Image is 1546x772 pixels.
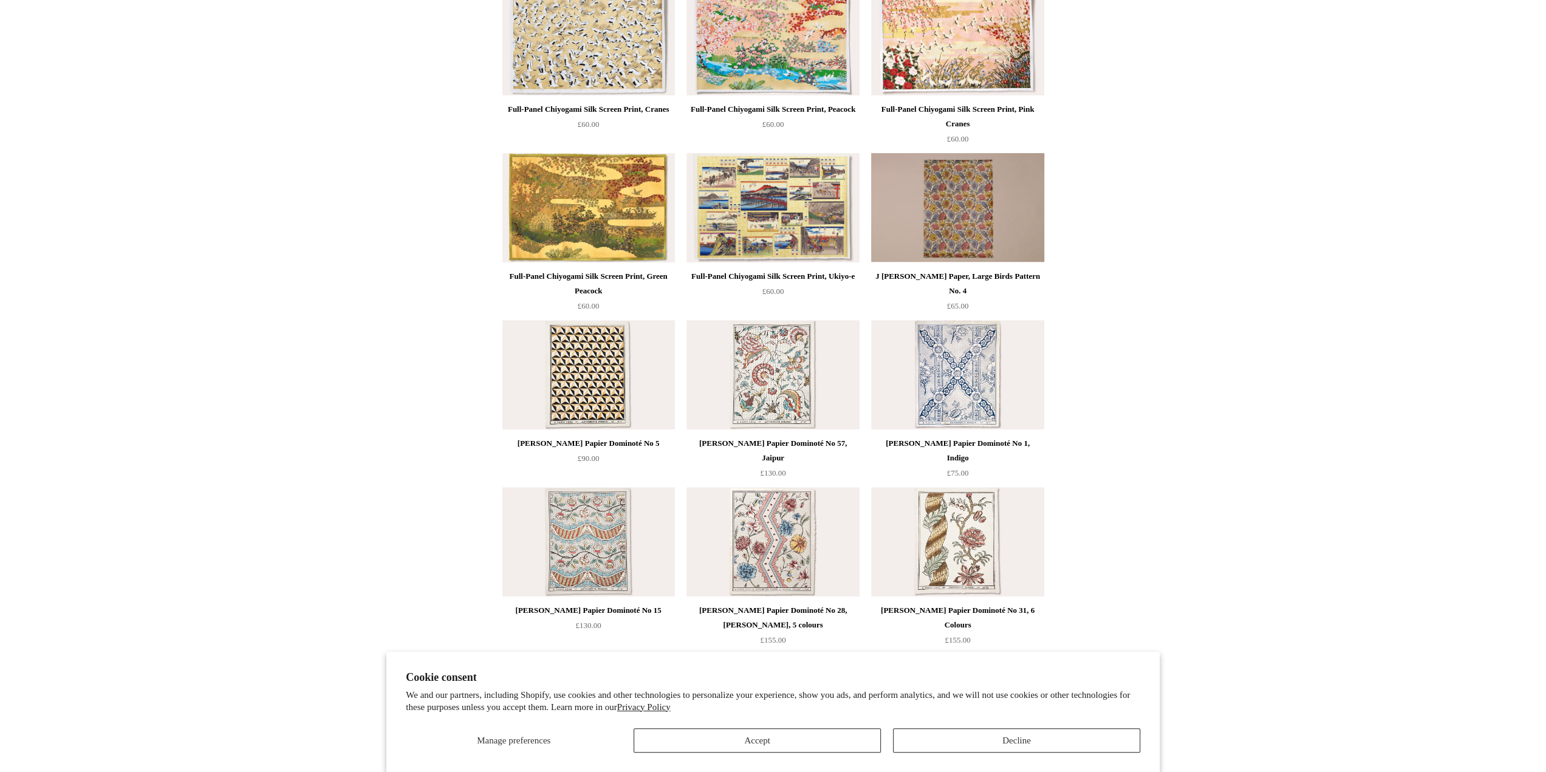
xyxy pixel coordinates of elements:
[871,320,1044,429] a: Antoinette Poisson Papier Dominoté No 1, Indigo Antoinette Poisson Papier Dominoté No 1, Indigo
[502,269,675,319] a: Full-Panel Chiyogami Silk Screen Print, Green Peacock £60.00
[689,102,856,117] div: Full-Panel Chiyogami Silk Screen Print, Peacock
[578,454,600,463] span: £90.00
[686,603,859,653] a: [PERSON_NAME] Papier Dominoté No 28, [PERSON_NAME], 5 colours £155.00
[871,269,1044,319] a: J [PERSON_NAME] Paper, Large Birds Pattern No. 4 £65.00
[874,102,1041,131] div: Full-Panel Chiyogami Silk Screen Print, Pink Cranes
[947,134,969,143] span: £60.00
[502,102,675,152] a: Full-Panel Chiyogami Silk Screen Print, Cranes £60.00
[871,436,1044,486] a: [PERSON_NAME] Papier Dominoté No 1, Indigo £75.00
[502,436,675,486] a: [PERSON_NAME] Papier Dominoté No 5 £90.00
[874,436,1041,465] div: [PERSON_NAME] Papier Dominoté No 1, Indigo
[871,153,1044,262] a: J Jeffery Paper, Large Birds Pattern No. 4 J Jeffery Paper, Large Birds Pattern No. 4
[502,153,675,262] a: Full-Panel Chiyogami Silk Screen Print, Green Peacock Full-Panel Chiyogami Silk Screen Print, Gre...
[686,487,859,596] a: Antoinette Poisson Papier Dominoté No 28, Marcel Proust, 5 colours Antoinette Poisson Papier Domi...
[689,436,856,465] div: [PERSON_NAME] Papier Dominoté No 57, Jaipur
[502,320,675,429] a: Antoinette Poisson Papier Dominoté No 5 Antoinette Poisson Papier Dominoté No 5
[947,301,969,310] span: £65.00
[760,468,785,477] span: £130.00
[575,621,601,630] span: £130.00
[686,487,859,596] img: Antoinette Poisson Papier Dominoté No 28, Marcel Proust, 5 colours
[502,487,675,596] a: Antoinette Poisson Papier Dominoté No 15 Antoinette Poisson Papier Dominoté No 15
[871,320,1044,429] img: Antoinette Poisson Papier Dominoté No 1, Indigo
[686,436,859,486] a: [PERSON_NAME] Papier Dominoté No 57, Jaipur £130.00
[505,102,672,117] div: Full-Panel Chiyogami Silk Screen Print, Cranes
[762,287,784,296] span: £60.00
[686,153,859,262] a: Full-Panel Chiyogami Silk Screen Print, Ukiyo-e Full-Panel Chiyogami Silk Screen Print, Ukiyo-e
[686,153,859,262] img: Full-Panel Chiyogami Silk Screen Print, Ukiyo-e
[874,269,1041,298] div: J [PERSON_NAME] Paper, Large Birds Pattern No. 4
[502,603,675,653] a: [PERSON_NAME] Papier Dominoté No 15 £130.00
[871,487,1044,596] a: Antoinette Poisson Papier Dominoté No 31, 6 Colours Antoinette Poisson Papier Dominoté No 31, 6 C...
[871,102,1044,152] a: Full-Panel Chiyogami Silk Screen Print, Pink Cranes £60.00
[686,320,859,429] a: Antoinette Poisson Papier Dominoté No 57, Jaipur Antoinette Poisson Papier Dominoté No 57, Jaipur
[945,635,970,644] span: £155.00
[762,120,784,129] span: £60.00
[689,603,856,632] div: [PERSON_NAME] Papier Dominoté No 28, [PERSON_NAME], 5 colours
[634,728,881,753] button: Accept
[578,120,600,129] span: £60.00
[505,603,672,618] div: [PERSON_NAME] Papier Dominoté No 15
[502,320,675,429] img: Antoinette Poisson Papier Dominoté No 5
[871,603,1044,653] a: [PERSON_NAME] Papier Dominoté No 31, 6 Colours £155.00
[871,153,1044,262] img: J Jeffery Paper, Large Birds Pattern No. 4
[689,269,856,284] div: Full-Panel Chiyogami Silk Screen Print, Ukiyo-e
[502,487,675,596] img: Antoinette Poisson Papier Dominoté No 15
[686,269,859,319] a: Full-Panel Chiyogami Silk Screen Print, Ukiyo-e £60.00
[893,728,1140,753] button: Decline
[578,301,600,310] span: £60.00
[760,635,785,644] span: £155.00
[502,153,675,262] img: Full-Panel Chiyogami Silk Screen Print, Green Peacock
[406,689,1140,713] p: We and our partners, including Shopify, use cookies and other technologies to personalize your ex...
[947,468,969,477] span: £75.00
[505,269,672,298] div: Full-Panel Chiyogami Silk Screen Print, Green Peacock
[505,436,672,451] div: [PERSON_NAME] Papier Dominoté No 5
[871,487,1044,596] img: Antoinette Poisson Papier Dominoté No 31, 6 Colours
[874,603,1041,632] div: [PERSON_NAME] Papier Dominoté No 31, 6 Colours
[477,736,550,745] span: Manage preferences
[686,320,859,429] img: Antoinette Poisson Papier Dominoté No 57, Jaipur
[617,702,671,712] a: Privacy Policy
[686,102,859,152] a: Full-Panel Chiyogami Silk Screen Print, Peacock £60.00
[406,671,1140,684] h2: Cookie consent
[406,728,621,753] button: Manage preferences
